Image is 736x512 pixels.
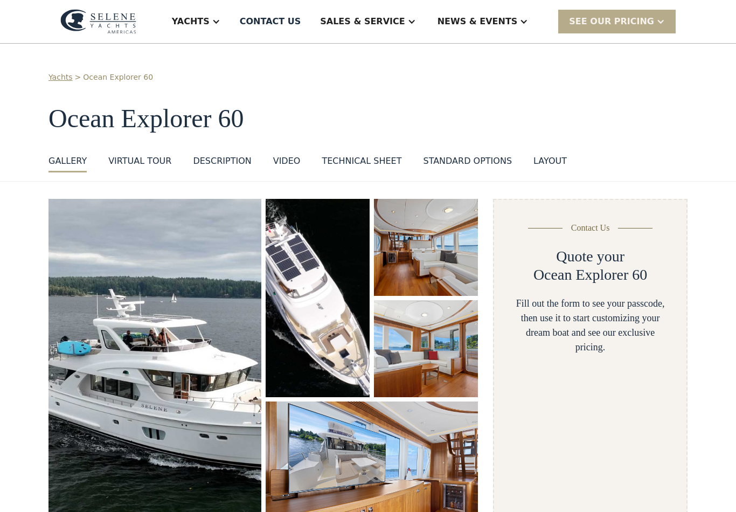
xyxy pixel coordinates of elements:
a: VIDEO [273,155,301,172]
h2: Ocean Explorer 60 [533,266,647,284]
a: open lightbox [374,300,478,397]
a: Technical sheet [322,155,401,172]
div: Sales & Service [320,15,405,28]
a: open lightbox [374,199,478,296]
a: GALLERY [48,155,87,172]
div: Yachts [172,15,210,28]
div: News & EVENTS [438,15,518,28]
div: Contact US [240,15,301,28]
h1: Ocean Explorer 60 [48,105,688,133]
a: Yachts [48,72,73,83]
div: layout [533,155,567,168]
a: standard options [423,155,512,172]
a: DESCRIPTION [193,155,251,172]
div: DESCRIPTION [193,155,251,168]
div: SEE Our Pricing [569,15,654,28]
div: Contact Us [571,222,610,234]
img: logo [60,9,136,34]
a: Ocean Explorer 60 [83,72,153,83]
a: VIRTUAL TOUR [108,155,171,172]
div: > [75,72,81,83]
h2: Quote your [556,247,624,266]
a: layout [533,155,567,172]
div: Technical sheet [322,155,401,168]
div: VIDEO [273,155,301,168]
div: standard options [423,155,512,168]
div: GALLERY [48,155,87,168]
div: SEE Our Pricing [558,10,676,33]
div: Fill out the form to see your passcode, then use it to start customizing your dream boat and see ... [511,296,669,355]
div: VIRTUAL TOUR [108,155,171,168]
a: open lightbox [266,199,370,397]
